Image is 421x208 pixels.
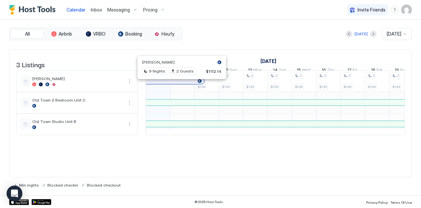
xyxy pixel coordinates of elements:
span: 2 [324,74,326,78]
span: 2 Guests [176,68,194,74]
span: Thu [327,67,334,74]
span: Blocked checkout [87,183,121,188]
a: Host Tools Logo [9,5,59,15]
a: October 12, 2025 [223,66,238,75]
span: Min nights [19,183,39,188]
div: menu [391,6,399,14]
div: User profile [401,5,412,15]
div: menu [126,77,134,85]
a: Privacy Policy [366,198,388,205]
span: 2 [373,74,375,78]
span: Inbox [91,7,102,13]
a: App Store [9,199,29,205]
span: Invite Friends [358,7,385,13]
a: October 14, 2025 [271,66,287,75]
a: Google Play Store [32,199,51,205]
span: $139 [246,85,254,89]
span: Old Town Studio Unit B [32,119,123,124]
a: October 17, 2025 [346,66,359,75]
span: 15 [297,67,301,74]
span: [DATE] [387,31,401,37]
span: 2 [300,74,302,78]
span: Wed [302,67,310,74]
span: $139 [271,85,278,89]
span: $139 [392,85,400,89]
a: October 13, 2025 [246,66,263,75]
span: 12 [224,67,229,74]
div: menu [126,99,134,107]
span: Booking [125,31,142,37]
button: Booking [113,29,146,39]
span: Terms Of Use [390,200,412,204]
div: menu [126,120,134,128]
span: 13 [248,67,252,74]
button: Previous month [346,31,352,37]
span: © 2025 Host Tools [194,200,223,204]
span: 9 Nights [149,68,165,74]
span: 19 [395,67,399,74]
button: VRBO [79,29,112,39]
span: $139 [295,85,303,89]
div: tab-group [9,28,182,40]
span: Sun [230,67,237,74]
span: $139 [198,85,205,89]
span: All [25,31,30,37]
a: Terms Of Use [390,198,412,205]
button: More options [126,99,134,107]
span: Fri [353,67,357,74]
span: 2 [397,74,399,78]
a: Inbox [91,6,102,13]
span: 2 [251,74,253,78]
span: 18 [371,67,375,74]
span: 3 Listings [16,59,45,69]
div: Open Intercom Messenger [7,186,22,201]
a: October 15, 2025 [295,66,312,75]
span: $139 [222,85,230,89]
div: [DATE] [355,31,368,37]
span: 17 [347,67,352,74]
a: October 1, 2025 [259,56,278,66]
button: More options [126,77,134,85]
a: Calendar [66,6,86,13]
span: [PERSON_NAME] [142,60,175,65]
a: October 18, 2025 [369,66,384,75]
a: October 19, 2025 [393,66,409,75]
span: Calendar [66,7,86,13]
button: All [11,29,44,39]
span: $139 [368,85,376,89]
span: 14 [273,67,278,74]
button: More options [126,120,134,128]
span: Blocked checkin [47,183,78,188]
span: Pricing [143,7,158,13]
span: $1112.14 [206,69,221,74]
span: 2 [348,74,350,78]
button: Houfy [148,29,181,39]
button: Next month [370,31,377,37]
span: Sun [400,67,407,74]
span: Old Town 2 Bedroom Unit C [32,98,123,103]
span: $139 [344,85,351,89]
span: Airbnb [59,31,72,37]
span: Mon [253,67,262,74]
span: Messaging [107,7,130,13]
span: 2 [227,74,229,78]
span: VRBO [93,31,106,37]
span: Privacy Policy [366,200,388,204]
span: 2 [275,74,277,78]
span: $139 [319,85,327,89]
span: [PERSON_NAME] [32,76,123,81]
a: October 16, 2025 [320,66,336,75]
button: [DATE] [354,30,369,38]
span: 16 [322,67,326,74]
span: Sat [376,67,383,74]
span: Houfy [161,31,174,37]
button: Airbnb [45,29,78,39]
span: Tue [279,67,286,74]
